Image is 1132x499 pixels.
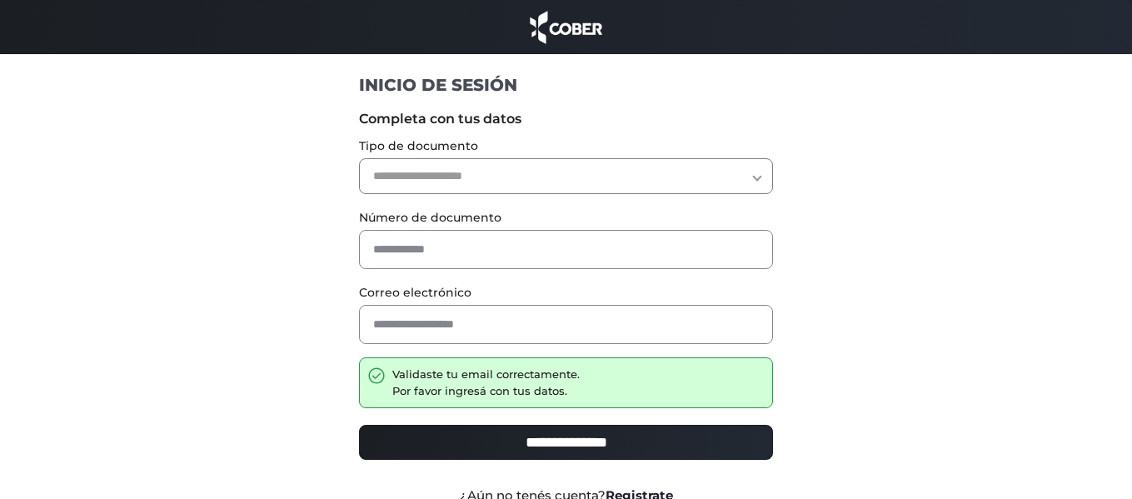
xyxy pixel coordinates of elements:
h1: INICIO DE SESIÓN [359,74,773,96]
label: Completa con tus datos [359,109,773,129]
label: Correo electrónico [359,284,773,302]
img: cober_marca.png [526,8,607,46]
label: Tipo de documento [359,137,773,155]
label: Número de documento [359,209,773,227]
div: Validaste tu email correctamente. Por favor ingresá con tus datos. [392,367,580,399]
